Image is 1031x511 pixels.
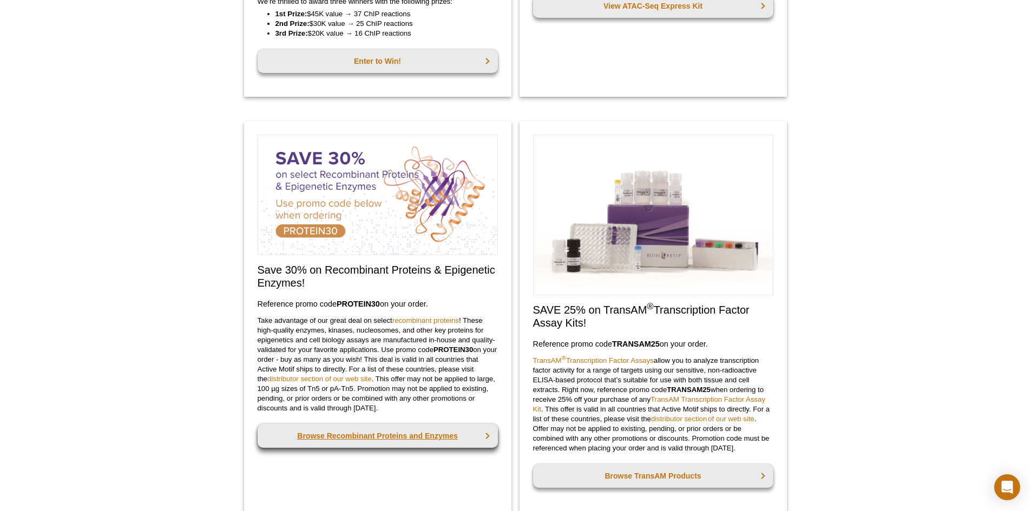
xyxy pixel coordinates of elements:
img: Save on Recombinant Proteins and Enzymes [258,135,498,255]
li: $30K value → 25 ChIP reactions [275,19,487,29]
img: Save on TransAM [533,135,773,295]
strong: 2nd Prize: [275,19,310,28]
h2: SAVE 25% on TransAM Transcription Factor Assay Kits! [533,303,773,329]
a: Enter to Win! [258,49,498,73]
li: $20K value → 16 ChIP reactions [275,29,487,38]
strong: PROTEIN30 [337,300,380,308]
strong: 3rd Prize: [275,29,308,37]
sup: ® [562,355,566,361]
sup: ® [647,301,653,311]
a: distributor section of our web site [267,375,372,383]
a: Browse Recombinant Proteins and Enzymes [258,424,498,448]
strong: TRANSAM25 [667,386,711,394]
a: Browse TransAM Products [533,464,773,488]
li: $45K value → 37 ChIP reactions [275,9,487,19]
strong: TRANSAM25 [612,340,660,348]
strong: 1st Prize: [275,10,307,18]
h2: Save 30% on Recombinant Proteins & Epigenetic Enzymes! [258,263,498,289]
h3: Reference promo code on your order. [258,297,498,310]
a: TransAM®Transcription Factor Assays [533,356,654,364]
p: Take advantage of our great deal on select ! These high-quality enzymes, kinases, nucleosomes, an... [258,316,498,413]
div: Open Intercom Messenger [994,474,1020,500]
strong: PROTEIN30 [434,346,473,354]
a: distributor section of our web site [651,415,754,423]
h3: Reference promo code on your order. [533,337,773,350]
a: recombinant proteins [392,316,459,324]
p: allow you to analyze transcription factor activity for a range of targets using our sensitive, no... [533,356,773,453]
